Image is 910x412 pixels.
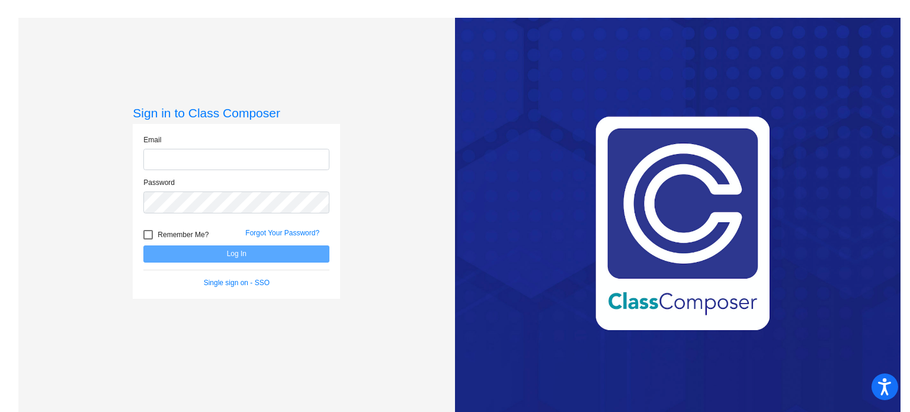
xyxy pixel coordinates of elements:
[143,177,175,188] label: Password
[133,106,340,120] h3: Sign in to Class Composer
[143,135,161,145] label: Email
[204,279,270,287] a: Single sign on - SSO
[245,229,319,237] a: Forgot Your Password?
[143,245,329,263] button: Log In
[158,228,209,242] span: Remember Me?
